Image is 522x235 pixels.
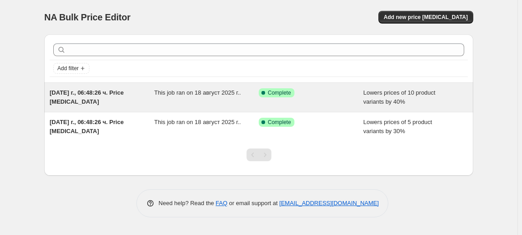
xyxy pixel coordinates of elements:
span: Need help? Read the [158,200,216,206]
span: [DATE] г., 06:48:26 ч. Price [MEDICAL_DATA] [50,119,124,134]
span: or email support at [228,200,280,206]
span: Lowers prices of 5 product variants by 30% [364,119,432,134]
span: NA Bulk Price Editor [44,12,130,22]
a: [EMAIL_ADDRESS][DOMAIN_NAME] [280,200,379,206]
button: Add filter [53,63,89,74]
span: [DATE] г., 06:48:26 ч. Price [MEDICAL_DATA] [50,89,124,105]
a: FAQ [216,200,228,206]
span: Add filter [57,65,79,72]
button: Add new price [MEDICAL_DATA] [378,11,473,24]
nav: Pagination [247,149,271,161]
span: Lowers prices of 10 product variants by 40% [364,89,436,105]
span: Complete [268,89,291,96]
span: Add new price [MEDICAL_DATA] [384,14,468,21]
span: This job ran on 18 август 2025 г.. [154,89,241,96]
span: This job ran on 18 август 2025 г.. [154,119,241,125]
span: Complete [268,119,291,126]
